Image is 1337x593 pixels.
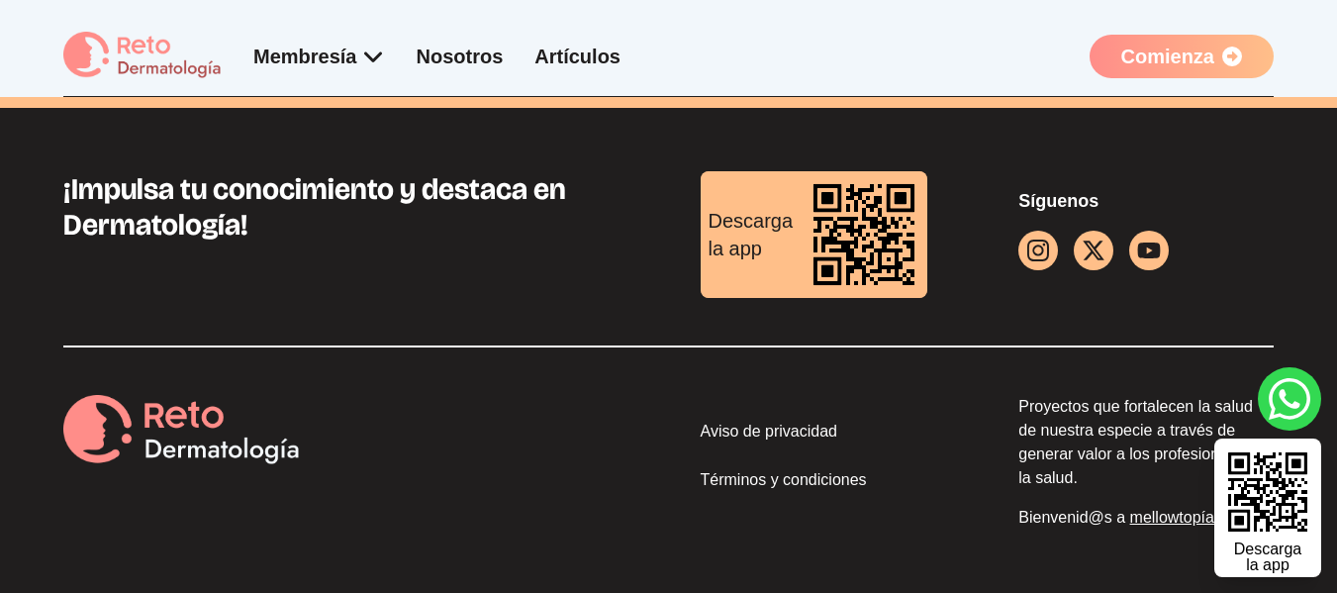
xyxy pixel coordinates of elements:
div: Descarga la app [1234,542,1301,573]
a: Aviso de privacidad [701,420,956,456]
img: Reto Derma logo [63,395,301,468]
a: Términos y condiciones [701,468,956,505]
a: Nosotros [417,46,504,67]
div: Membresía [253,43,385,70]
a: Artículos [534,46,621,67]
p: Proyectos que fortalecen la salud de nuestra especie a través de generar valor a los profesionale... [1018,395,1274,490]
div: Descarga la app [701,199,802,270]
p: Bienvenid@s a [1018,506,1274,530]
a: whatsapp button [1258,367,1321,431]
a: mellowtopía [1130,509,1214,526]
p: Síguenos [1018,187,1274,215]
img: download reto dermatología qr [801,171,927,298]
img: logo Reto dermatología [63,32,222,80]
a: instagram button [1018,231,1058,270]
a: facebook button [1074,231,1113,270]
a: Comienza [1090,35,1274,78]
a: youtube icon [1129,231,1169,270]
h3: ¡Impulsa tu conocimiento y destaca en Dermatología! [63,171,637,243]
